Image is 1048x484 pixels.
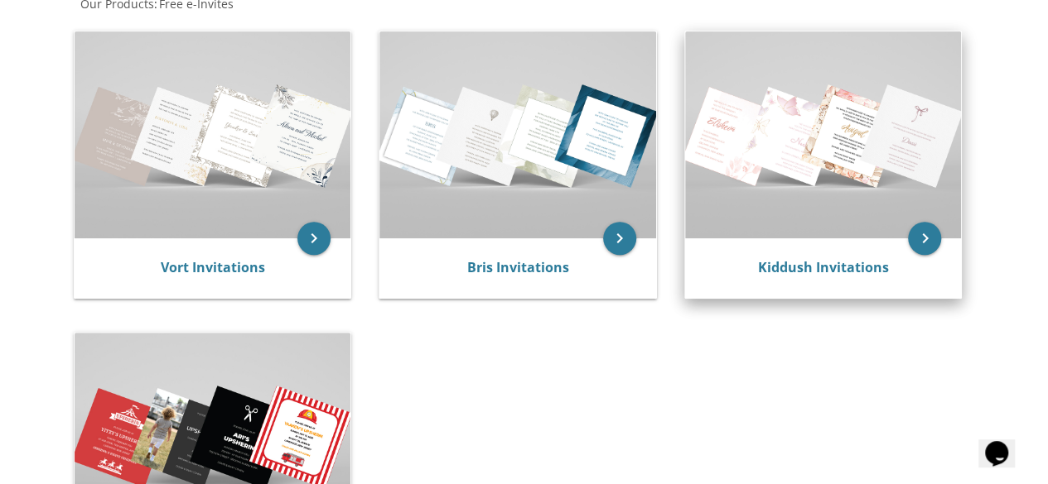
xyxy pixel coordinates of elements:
img: Bris Invitations [379,31,656,238]
img: Vort Invitations [75,31,351,238]
a: Bris Invitations [467,258,569,276]
iframe: chat widget [978,418,1031,467]
a: keyboard_arrow_right [603,222,636,255]
a: Vort Invitations [161,258,265,276]
img: Kiddush Invitations [685,31,962,238]
a: keyboard_arrow_right [297,222,331,255]
a: Kiddush Invitations [758,258,889,276]
a: keyboard_arrow_right [908,222,941,255]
